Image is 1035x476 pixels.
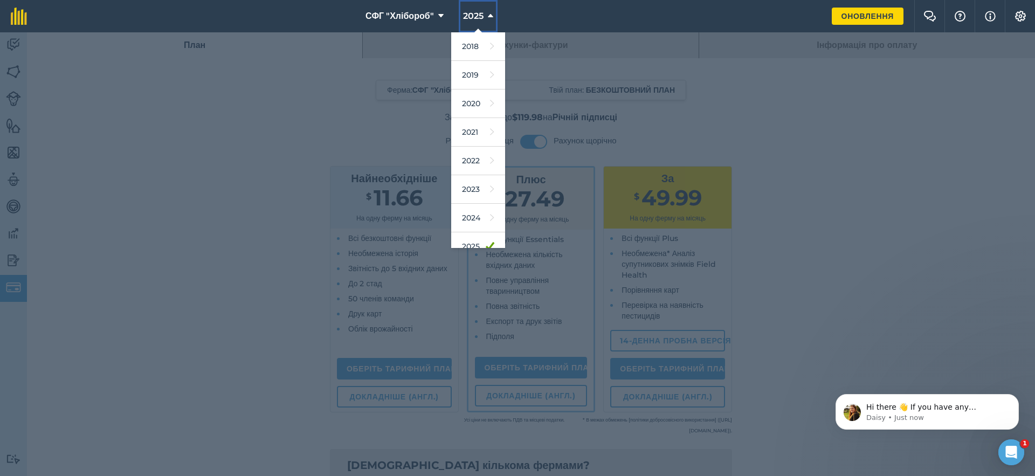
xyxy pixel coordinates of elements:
img: A cog icon [1014,11,1027,22]
a: 2020 [451,89,505,118]
a: Оновлення [832,8,903,25]
a: 2023 [451,175,505,204]
iframe: Intercom live chat [998,439,1024,465]
span: СФГ "Хлібороб" [365,10,434,23]
a: 2025 [451,232,505,261]
a: 2022 [451,147,505,175]
img: A question mark icon [954,11,967,22]
img: Two speech bubbles overlapping with the left bubble in the forefront [923,11,936,22]
a: 2024 [451,204,505,232]
a: 2021 [451,118,505,147]
a: 2018 [451,32,505,61]
span: 2025 [463,10,484,23]
iframe: Intercom notifications message [819,371,1035,447]
img: svg+xml;base64,PHN2ZyB4bWxucz0iaHR0cDovL3d3dy53My5vcmcvMjAwMC9zdmciIHdpZHRoPSIxNyIgaGVpZ2h0PSIxNy... [985,10,996,23]
span: 1 [1020,439,1029,448]
a: 2019 [451,61,505,89]
img: fieldmargin Логотип [11,8,27,25]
